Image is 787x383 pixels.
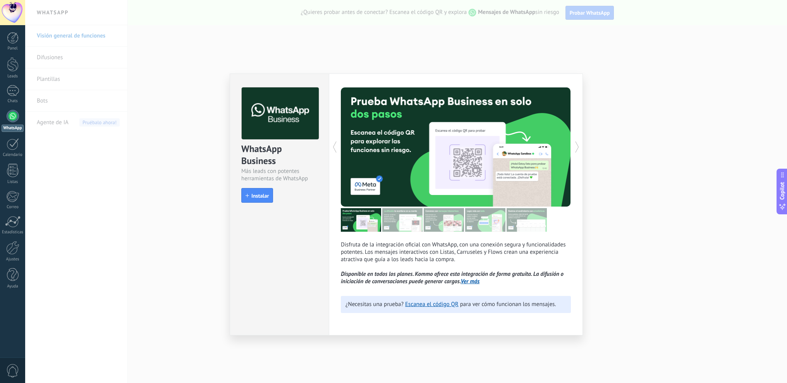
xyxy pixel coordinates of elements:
p: Disfruta de la integración oficial con WhatsApp, con una conexión segura y funcionalidades potent... [341,241,571,285]
img: tour_image_1009fe39f4f058b759f0df5a2b7f6f06.png [424,208,464,232]
div: Calendario [2,152,24,157]
img: tour_image_cc27419dad425b0ae96c2716632553fa.png [382,208,423,232]
span: ¿Necesitas una prueba? [345,301,404,308]
img: logo_main.png [242,87,319,140]
div: Leads [2,74,24,79]
div: Ajustes [2,257,24,262]
span: para ver cómo funcionan los mensajes. [460,301,556,308]
div: Más leads con potentes herramientas de WhatsApp [241,168,318,182]
a: Ver más [461,278,480,285]
div: WhatsApp Business [241,143,318,168]
img: tour_image_cc377002d0016b7ebaeb4dbe65cb2175.png [507,208,547,232]
div: Listas [2,180,24,185]
span: Instalar [251,193,269,198]
span: Copilot [778,182,786,200]
button: Instalar [241,188,273,203]
div: Panel [2,46,24,51]
div: Ayuda [2,284,24,289]
a: Escanea el código QR [405,301,459,308]
i: Disponible en todos los planes. Kommo ofrece esta integración de forma gratuita. La difusión o in... [341,270,564,285]
div: Estadísticas [2,230,24,235]
img: tour_image_7a4924cebc22ed9e3259523e50fe4fd6.png [341,208,381,232]
div: Correo [2,205,24,210]
img: tour_image_62c9952fc9cf984da8d1d2aa2c453724.png [465,208,505,232]
div: Chats [2,99,24,104]
div: WhatsApp [2,125,24,132]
